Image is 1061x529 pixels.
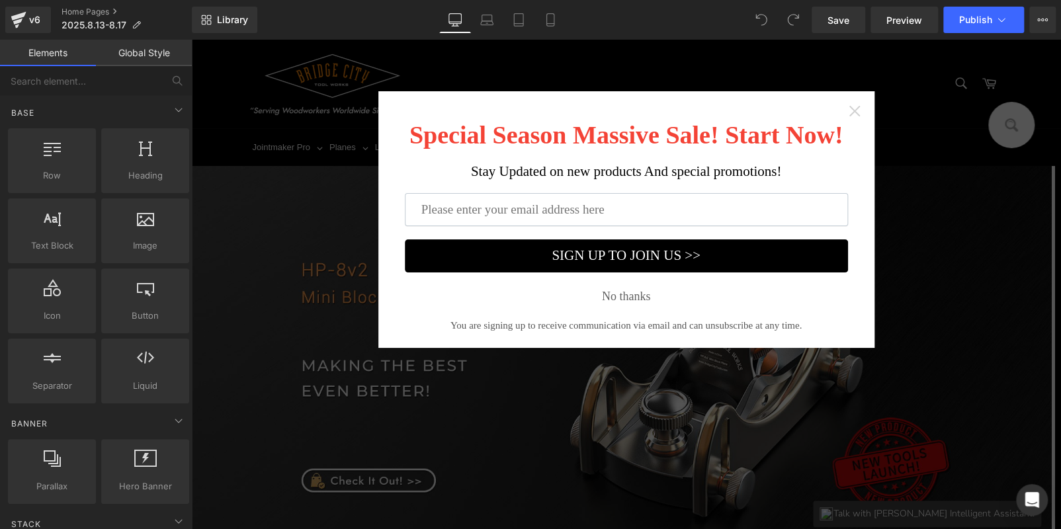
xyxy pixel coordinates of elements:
[959,15,992,25] span: Publish
[439,7,471,33] a: Desktop
[657,65,670,78] a: Close widget
[780,7,806,33] button: Redo
[105,309,185,323] span: Button
[12,479,92,493] span: Parallax
[534,7,566,33] a: Mobile
[214,124,657,140] div: Stay Updated on new products And special promotions!
[503,7,534,33] a: Tablet
[105,379,185,393] span: Liquid
[411,250,460,263] div: No thanks
[12,239,92,253] span: Text Block
[12,379,92,393] span: Separator
[96,40,192,66] a: Global Style
[62,7,192,17] a: Home Pages
[886,13,922,27] span: Preview
[62,20,126,30] span: 2025.8.13-8.17
[12,169,92,183] span: Row
[214,200,657,233] button: SIGN UP TO JOIN US >>
[10,106,36,119] span: Base
[748,7,775,33] button: Undo
[105,479,185,493] span: Hero Banner
[471,7,503,33] a: Laptop
[192,7,257,33] a: New Library
[828,13,849,27] span: Save
[10,417,49,430] span: Banner
[26,11,43,28] div: v6
[5,7,51,33] a: v6
[105,169,185,183] span: Heading
[214,85,657,106] h1: Special Season Massive Sale! Start Now!
[1029,7,1056,33] button: More
[1016,484,1048,516] div: Open Intercom Messenger
[870,7,938,33] a: Preview
[214,153,657,186] input: Please enter your email address here
[105,239,185,253] span: Image
[943,7,1024,33] button: Publish
[12,309,92,323] span: Icon
[217,14,248,26] span: Library
[214,280,657,292] div: You are signing up to receive communication via email and can unsubscribe at any time.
